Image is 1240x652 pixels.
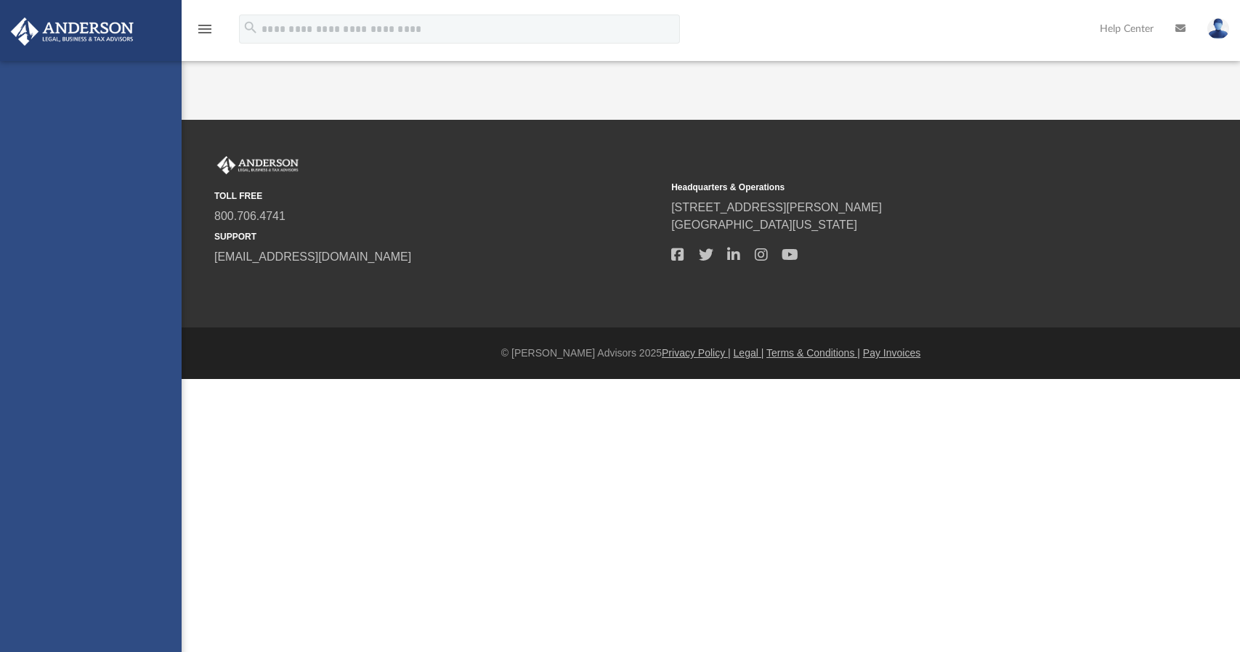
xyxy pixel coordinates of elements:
[182,346,1240,361] div: © [PERSON_NAME] Advisors 2025
[214,250,411,263] a: [EMAIL_ADDRESS][DOMAIN_NAME]
[214,190,661,203] small: TOLL FREE
[214,156,301,175] img: Anderson Advisors Platinum Portal
[214,230,661,243] small: SUPPORT
[7,17,138,46] img: Anderson Advisors Platinum Portal
[671,181,1118,194] small: Headquarters & Operations
[662,347,731,359] a: Privacy Policy |
[1207,18,1229,39] img: User Pic
[214,210,285,222] a: 800.706.4741
[766,347,860,359] a: Terms & Conditions |
[243,20,259,36] i: search
[196,20,214,38] i: menu
[671,219,857,231] a: [GEOGRAPHIC_DATA][US_STATE]
[196,28,214,38] a: menu
[863,347,920,359] a: Pay Invoices
[671,201,882,213] a: [STREET_ADDRESS][PERSON_NAME]
[734,347,764,359] a: Legal |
